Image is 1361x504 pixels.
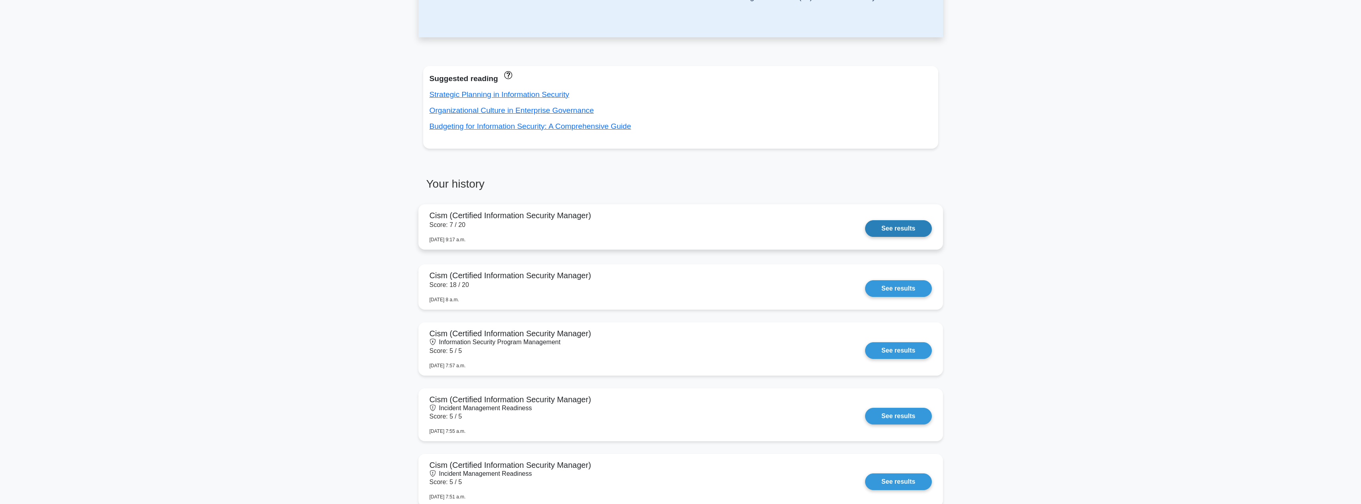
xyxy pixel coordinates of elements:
h3: Your history [423,177,676,197]
a: See results [865,342,931,359]
a: Strategic Planning in Information Security [430,90,569,99]
a: These concepts have been answered less than 50% correct. The guides disapear when you answer ques... [502,70,512,79]
a: See results [865,408,931,425]
a: See results [865,220,931,237]
a: See results [865,280,931,297]
div: Suggested reading [430,72,932,85]
a: See results [865,473,931,490]
a: Organizational Culture in Enterprise Governance [430,106,594,114]
a: Budgeting for Information Security: A Comprehensive Guide [430,122,631,130]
